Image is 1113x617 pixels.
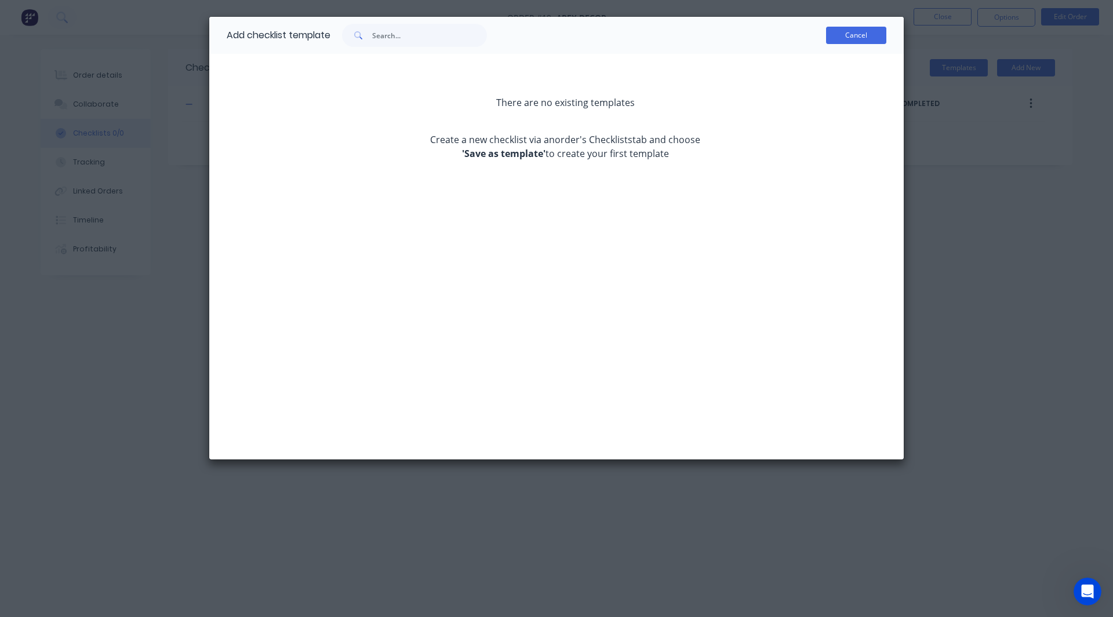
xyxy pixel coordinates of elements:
[1074,578,1101,605] iframe: Intercom live chat
[826,27,886,44] button: Cancel
[462,147,545,160] strong: 'Save as template'
[372,24,487,47] input: Search...
[227,17,330,54] div: Add checklist template
[420,133,710,160] p: Create a new checklist via an order's Checklists tab and choose to create your first template
[420,96,710,109] p: There are no existing templates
